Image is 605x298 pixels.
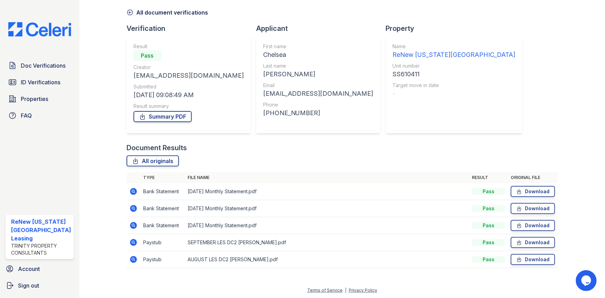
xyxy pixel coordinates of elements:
[140,172,185,183] th: Type
[185,200,469,217] td: [DATE] Monthly Statement.pdf
[263,89,373,99] div: [EMAIL_ADDRESS][DOMAIN_NAME]
[393,43,516,50] div: Name
[393,69,516,79] div: SS610411
[185,234,469,251] td: SEPTEMBER LES DC2 [PERSON_NAME].pdf
[393,43,516,60] a: Name ReNew [US_STATE][GEOGRAPHIC_DATA]
[185,183,469,200] td: [DATE] Monthly Statement.pdf
[511,254,555,265] a: Download
[263,82,373,89] div: Email
[6,109,74,122] a: FAQ
[472,256,505,263] div: Pass
[21,78,60,86] span: ID Verifications
[133,90,244,100] div: [DATE] 09:08:49 AM
[386,24,528,33] div: Property
[3,279,77,292] a: Sign out
[11,218,71,242] div: ReNew [US_STATE][GEOGRAPHIC_DATA] Leasing
[133,64,244,71] div: Creator
[263,69,373,79] div: [PERSON_NAME]
[3,262,77,276] a: Account
[21,61,66,70] span: Doc Verifications
[11,242,71,256] div: Trinity Property Consultants
[127,24,256,33] div: Verification
[140,251,185,268] td: Paystub
[140,234,185,251] td: Paystub
[21,111,32,120] span: FAQ
[6,92,74,106] a: Properties
[263,101,373,108] div: Phone
[511,186,555,197] a: Download
[472,188,505,195] div: Pass
[508,172,558,183] th: Original file
[307,288,343,293] a: Terms of Service
[393,82,516,89] div: Target move in date
[127,155,179,167] a: All originals
[511,220,555,231] a: Download
[469,172,508,183] th: Result
[133,50,161,61] div: Pass
[6,75,74,89] a: ID Verifications
[185,217,469,234] td: [DATE] Monthly Statement.pdf
[185,251,469,268] td: AUGUST LES DC2 [PERSON_NAME].pdf
[576,270,598,291] iframe: chat widget
[127,143,187,153] div: Document Results
[472,222,505,229] div: Pass
[263,43,373,50] div: First name
[6,59,74,73] a: Doc Verifications
[511,237,555,248] a: Download
[345,288,346,293] div: |
[185,172,469,183] th: File name
[472,205,505,212] div: Pass
[127,8,208,17] a: All document verifications
[133,111,192,122] a: Summary PDF
[133,71,244,80] div: [EMAIL_ADDRESS][DOMAIN_NAME]
[140,183,185,200] td: Bank Statement
[393,50,516,60] div: ReNew [US_STATE][GEOGRAPHIC_DATA]
[3,22,77,36] img: CE_Logo_Blue-a8612792a0a2168367f1c8372b55b34899dd931a85d93a1a3d3e32e68fde9ad4.png
[472,239,505,246] div: Pass
[349,288,377,293] a: Privacy Policy
[18,265,40,273] span: Account
[263,50,373,60] div: Chelsea
[263,108,373,118] div: [PHONE_NUMBER]
[18,281,39,290] span: Sign out
[256,24,386,33] div: Applicant
[140,200,185,217] td: Bank Statement
[133,103,244,110] div: Result summary
[133,43,244,50] div: Result
[140,217,185,234] td: Bank Statement
[393,62,516,69] div: Unit number
[511,203,555,214] a: Download
[393,89,516,99] div: -
[133,83,244,90] div: Submitted
[21,95,48,103] span: Properties
[263,62,373,69] div: Last name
